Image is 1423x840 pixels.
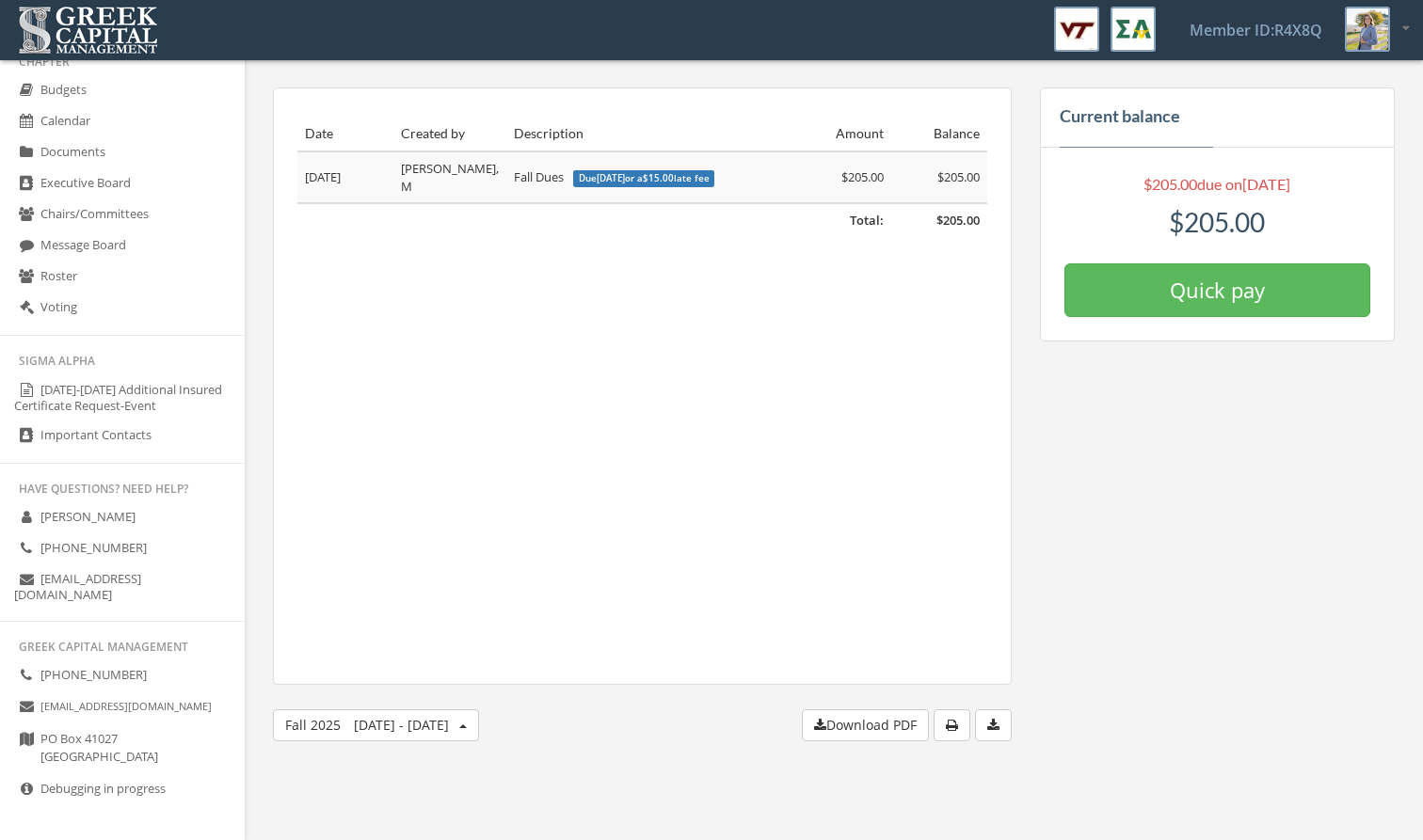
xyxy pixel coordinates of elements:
[1064,176,1370,193] h5: due on [DATE]
[1143,175,1197,193] span: $205.00
[625,172,710,184] span: or a late fee
[401,124,499,143] div: Created by
[354,716,449,734] span: [DATE] - [DATE]
[899,124,980,143] div: Balance
[297,203,891,237] td: Total:
[597,172,625,184] span: [DATE]
[1064,263,1370,317] button: Quick pay
[573,170,715,187] span: Due
[401,160,499,195] span: [PERSON_NAME], M
[802,709,929,741] button: Download PDF
[1167,1,1345,59] a: Member ID: R4X8Q
[40,730,158,767] span: PO Box 41027 [GEOGRAPHIC_DATA]
[643,172,674,184] span: $15.00
[297,151,393,203] td: [DATE]
[802,124,883,143] div: Amount
[1169,206,1265,238] span: $205.00
[514,168,714,185] span: Fall Dues
[40,699,212,713] small: [EMAIL_ADDRESS][DOMAIN_NAME]
[937,168,980,185] span: $205.00
[40,508,136,525] span: [PERSON_NAME]
[936,212,980,229] span: $205.00
[514,124,787,143] div: Description
[273,709,479,741] button: Fall 2025[DATE] - [DATE]
[285,716,449,734] span: Fall 2025
[1060,107,1180,127] h4: Current balance
[841,168,884,185] span: $205.00
[305,124,386,143] div: Date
